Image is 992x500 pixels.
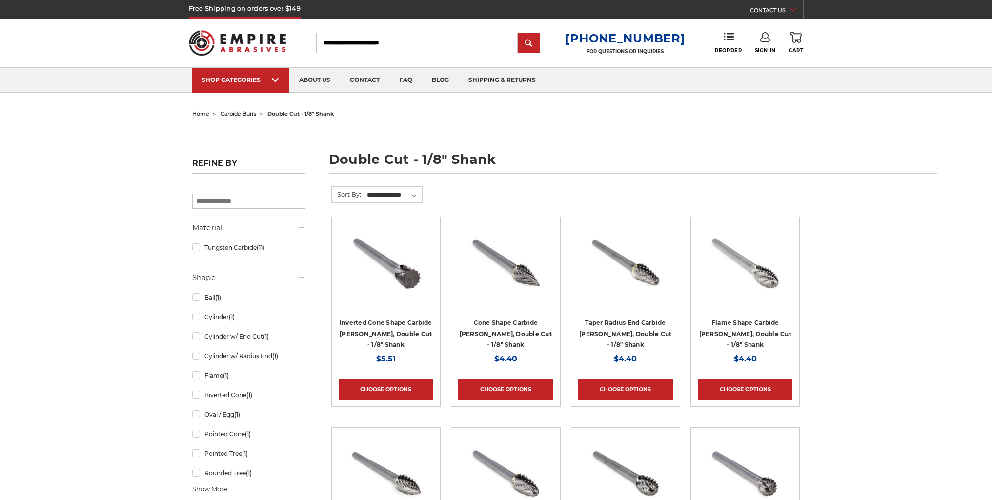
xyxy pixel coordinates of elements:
a: Taper Radius End Carbide [PERSON_NAME], Double Cut - 1/8" Shank [579,319,671,348]
a: [PHONE_NUMBER] [565,31,685,45]
span: (11) [257,244,264,251]
a: CONTACT US [750,5,803,19]
a: CBSN-51D inverted cone shape carbide burr 1/8" shank [339,224,433,319]
a: CBSH-51D flame shape carbide burr 1/8" shank [698,224,792,319]
a: Flame Shape Carbide [PERSON_NAME], Double Cut - 1/8" Shank [699,319,791,348]
span: (1) [246,469,252,477]
span: (1) [223,372,229,379]
span: Reorder [715,47,742,54]
a: Inverted Cone Shape Carbide [PERSON_NAME], Double Cut - 1/8" Shank [340,319,432,348]
label: Sort By: [332,187,361,201]
div: SHOP CATEGORIES [202,76,280,83]
a: Flame(1) [192,367,305,384]
span: (1) [272,352,278,360]
a: Choose Options [339,379,433,400]
a: home [192,110,209,117]
a: Tungsten Carbide(11) [192,239,305,256]
span: (1) [263,333,269,340]
span: Sign In [755,47,776,54]
a: Cylinder(1) [192,308,305,325]
a: carbide burrs [221,110,256,117]
a: Cylinder w/ Radius End(1) [192,347,305,364]
span: Show More [192,484,227,494]
input: Submit [519,34,539,53]
a: Inverted Cone(1) [192,386,305,403]
a: blog [422,68,459,93]
a: Rounded Tree(1) [192,464,305,481]
img: CBSM-51D pointed cone shape carbide burr 1/8" shank [466,224,545,302]
span: Cart [789,47,803,54]
h5: Refine by [192,159,305,174]
a: Reorder [715,32,742,53]
h5: Material [192,222,305,234]
span: (1) [246,391,252,399]
span: (1) [242,450,248,457]
a: Choose Options [698,379,792,400]
h1: double cut - 1/8" shank [329,153,937,174]
select: Sort By: [365,188,422,202]
a: CBSM-51D pointed cone shape carbide burr 1/8" shank [458,224,553,319]
a: faq [389,68,422,93]
span: (1) [229,313,235,320]
span: $4.40 [734,354,757,363]
span: $4.40 [494,354,517,363]
h5: Shape [192,272,305,283]
a: Show More [192,484,227,493]
a: Choose Options [578,379,673,400]
a: Cart [789,32,803,54]
a: Cylinder w/ End Cut(1) [192,328,305,345]
a: Choose Options [458,379,553,400]
img: CBSN-51D inverted cone shape carbide burr 1/8" shank [347,224,425,302]
span: (1) [245,430,251,438]
img: CBSH-51D flame shape carbide burr 1/8" shank [706,224,784,302]
a: Ball(1) [192,289,305,306]
p: FOR QUESTIONS OR INQUIRIES [565,48,685,55]
img: CBSL-51D taper shape carbide burr 1/8" shank [587,224,665,302]
span: $5.51 [376,354,396,363]
a: shipping & returns [459,68,546,93]
a: Oval / Egg(1) [192,406,305,423]
a: Cone Shape Carbide [PERSON_NAME], Double Cut - 1/8" Shank [460,319,552,348]
a: contact [340,68,389,93]
a: Pointed Tree(1) [192,445,305,462]
a: CBSL-51D taper shape carbide burr 1/8" shank [578,224,673,319]
img: Empire Abrasives [189,24,286,62]
span: (1) [234,411,240,418]
a: Pointed Cone(1) [192,425,305,442]
a: about us [289,68,340,93]
span: double cut - 1/8" shank [267,110,334,117]
span: (1) [215,294,221,301]
span: $4.40 [614,354,637,363]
